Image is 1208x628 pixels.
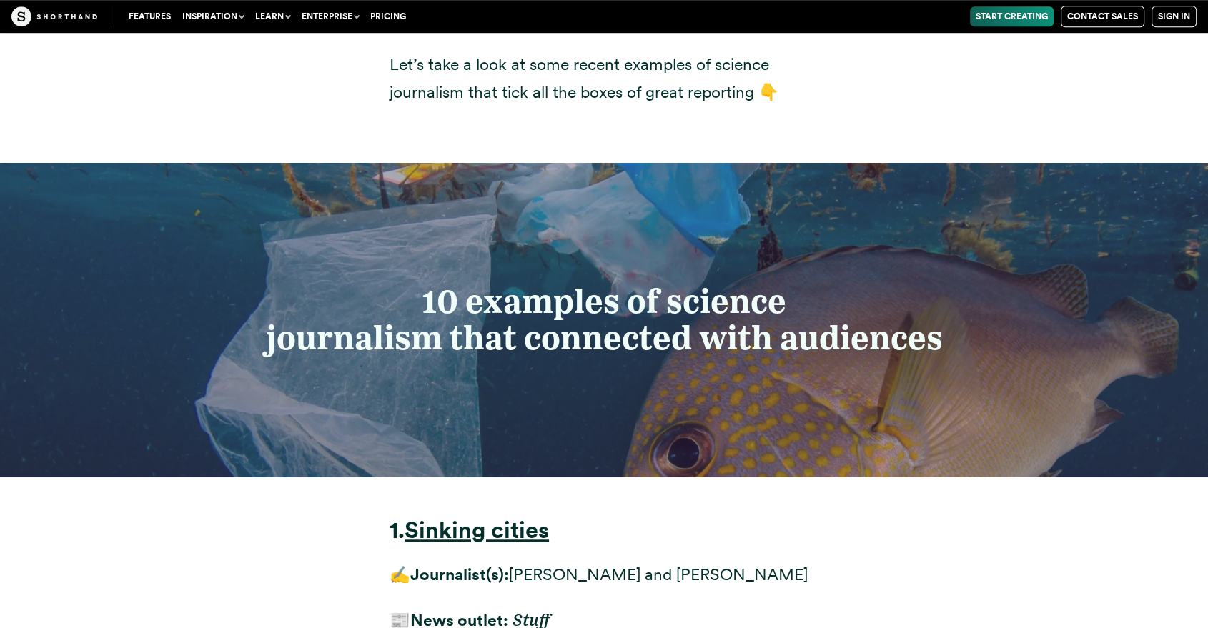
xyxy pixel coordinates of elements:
[405,516,549,544] a: Sinking cities
[296,6,365,26] button: Enterprise
[410,564,509,584] strong: Journalist(s):
[390,516,405,544] strong: 1.
[1061,6,1144,27] a: Contact Sales
[365,6,412,26] a: Pricing
[249,6,296,26] button: Learn
[390,561,818,589] p: ✍️ [PERSON_NAME] and [PERSON_NAME]
[1152,6,1197,27] a: Sign in
[265,318,942,357] strong: journalism that connected with audiences
[422,281,786,321] strong: 10 examples of science
[11,6,97,26] img: The Craft
[123,6,177,26] a: Features
[177,6,249,26] button: Inspiration
[390,51,818,106] p: Let’s take a look at some recent examples of science journalism that tick all the boxes of great ...
[970,6,1054,26] a: Start Creating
